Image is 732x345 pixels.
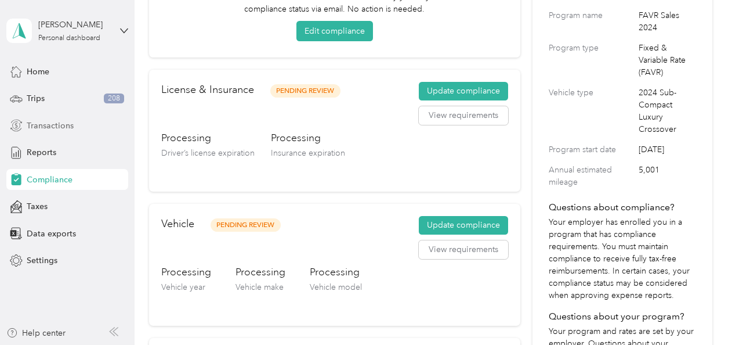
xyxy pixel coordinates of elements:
span: Pending Review [211,218,281,232]
button: Update compliance [419,216,508,235]
span: Settings [27,254,57,267]
span: FAVR Sales 2024 [639,9,696,34]
h4: Questions about your program? [549,310,696,324]
div: Personal dashboard [38,35,100,42]
h3: Processing [235,265,285,279]
span: Reports [27,146,56,159]
label: Vehicle type [549,87,635,135]
button: Edit compliance [296,21,373,41]
span: Trips [27,92,45,105]
label: Program start date [549,143,635,156]
h3: Processing [161,131,255,145]
button: Update compliance [419,82,508,100]
span: Data exports [27,228,76,240]
span: Fixed & Variable Rate (FAVR) [639,42,696,78]
span: Pending Review [270,84,340,98]
h3: Processing [310,265,362,279]
h4: Questions about compliance? [549,200,696,214]
h3: Processing [161,265,211,279]
span: Vehicle model [310,282,362,292]
div: [PERSON_NAME] [38,19,111,31]
span: 208 [104,94,124,104]
iframe: Everlance-gr Chat Button Frame [667,280,732,345]
h2: License & Insurance [161,82,254,98]
button: View requirements [419,106,508,125]
label: Program name [549,9,635,34]
h3: Processing [271,131,345,145]
span: 2024 Sub-Compact Luxury Crossover [639,87,696,135]
span: Driver’s license expiration [161,148,255,158]
span: [DATE] [639,143,696,156]
button: Help center [6,327,66,339]
label: Program type [549,42,635,78]
span: 5,001 [639,164,696,188]
button: View requirements [419,240,508,259]
label: Annual estimated mileage [549,164,635,188]
span: Transactions [27,120,74,132]
h2: Vehicle [161,216,194,232]
span: Home [27,66,49,78]
p: Your employer has enrolled you in a program that has compliance requirements. You must maintain c... [549,216,696,301]
span: Insurance expiration [271,148,345,158]
span: Vehicle year [161,282,205,292]
span: Vehicle make [235,282,284,292]
span: Compliance [27,174,73,186]
span: Taxes [27,200,48,213]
